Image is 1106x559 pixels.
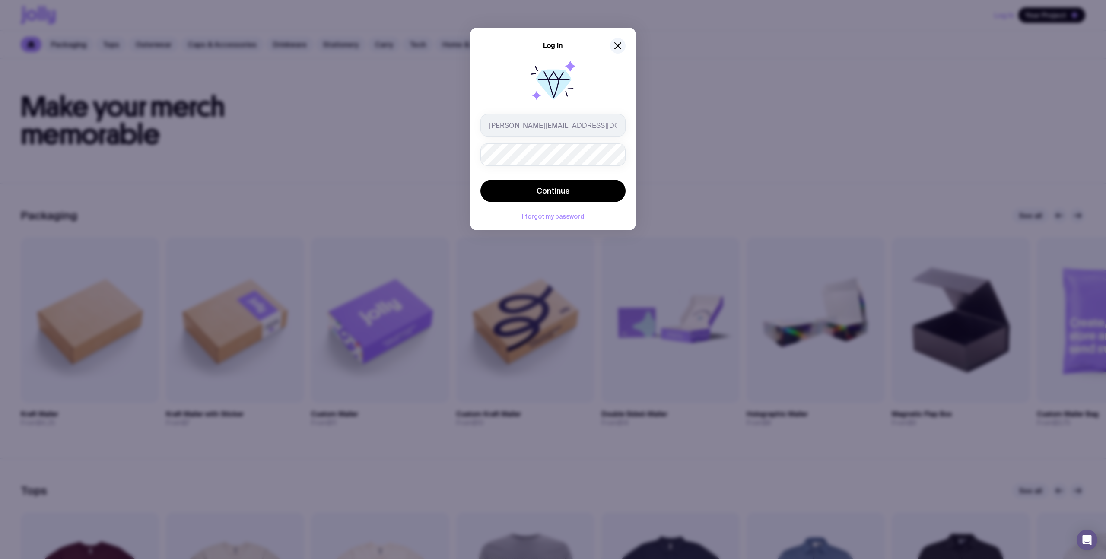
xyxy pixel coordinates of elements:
[480,180,626,202] button: Continue
[537,186,570,196] span: Continue
[522,213,584,220] button: I forgot my password
[480,114,626,137] input: you@email.com
[543,41,563,50] h5: Log in
[1077,530,1097,550] div: Open Intercom Messenger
